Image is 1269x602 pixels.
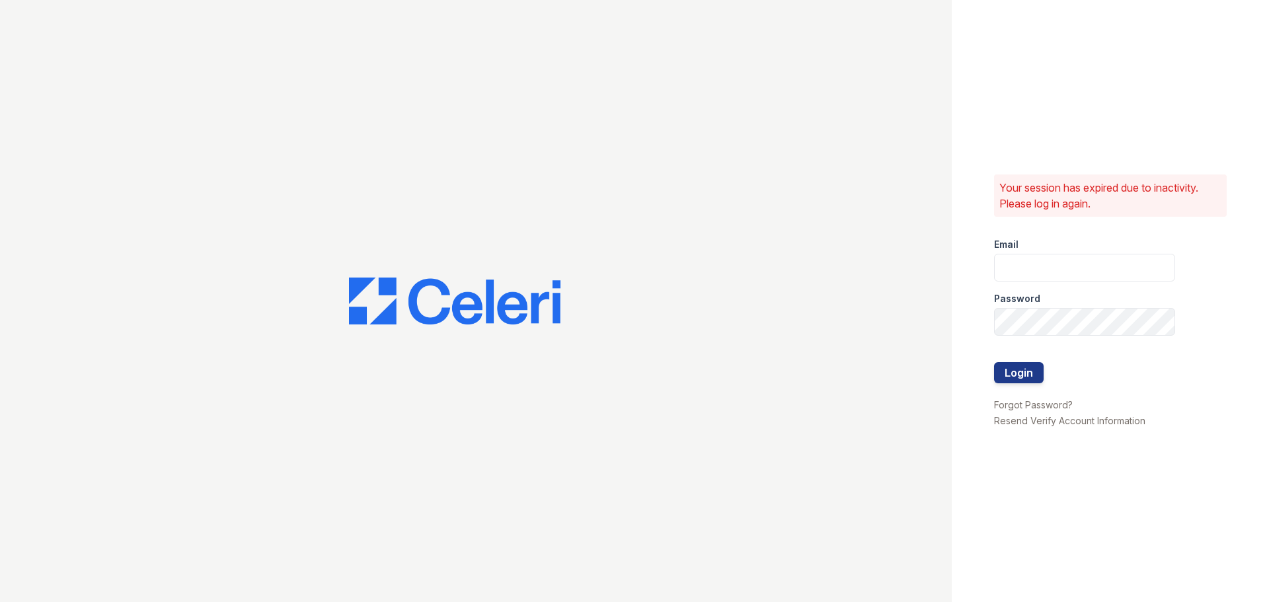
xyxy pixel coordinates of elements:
a: Forgot Password? [994,399,1073,410]
img: CE_Logo_Blue-a8612792a0a2168367f1c8372b55b34899dd931a85d93a1a3d3e32e68fde9ad4.png [349,278,560,325]
label: Password [994,292,1040,305]
p: Your session has expired due to inactivity. Please log in again. [999,180,1221,211]
label: Email [994,238,1019,251]
a: Resend Verify Account Information [994,415,1145,426]
button: Login [994,362,1044,383]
